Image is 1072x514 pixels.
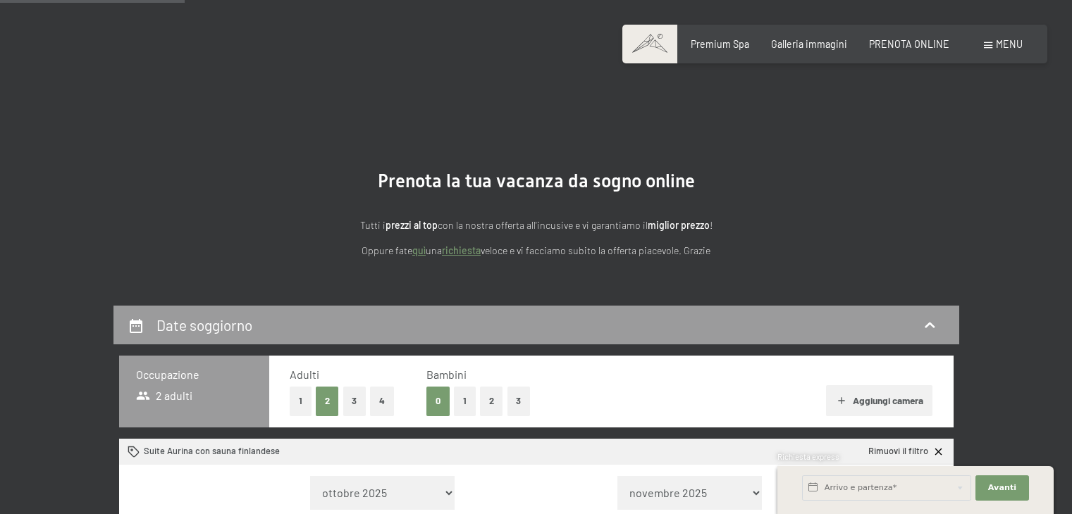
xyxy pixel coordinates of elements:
div: Suite Aurina con sauna finlandese [128,445,280,458]
button: 4 [370,387,394,415]
p: Tutti i con la nostra offerta all'incusive e vi garantiamo il ! [226,218,846,234]
a: Premium Spa [691,38,749,50]
button: 3 [343,387,366,415]
a: quì [412,244,426,256]
span: Avanti [988,482,1016,494]
button: Aggiungi camera [826,385,932,416]
span: Bambini [426,368,467,381]
button: 2 [316,387,339,415]
h3: Occupazione [136,367,252,382]
span: 2 adulti [136,388,193,403]
a: PRENOTA ONLINE [869,38,949,50]
span: Adulti [290,368,319,381]
span: Richiesta express [777,452,839,461]
svg: Camera [128,446,140,458]
strong: prezzi al top [386,219,438,231]
strong: miglior prezzo [648,219,710,231]
button: Avanti [975,475,1029,501]
button: 0 [426,387,450,415]
span: Prenota la tua vacanza da sogno online [378,170,695,192]
button: 3 [507,387,531,415]
a: Rimuovi il filtro [868,445,944,458]
p: Oppure fate una veloce e vi facciamo subito la offerta piacevole. Grazie [226,243,846,259]
button: 1 [454,387,476,415]
span: Menu [996,38,1023,50]
button: 2 [480,387,503,415]
button: 1 [290,387,312,415]
a: Galleria immagini [771,38,847,50]
h2: Date soggiorno [156,316,252,334]
a: richiesta [442,244,481,256]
